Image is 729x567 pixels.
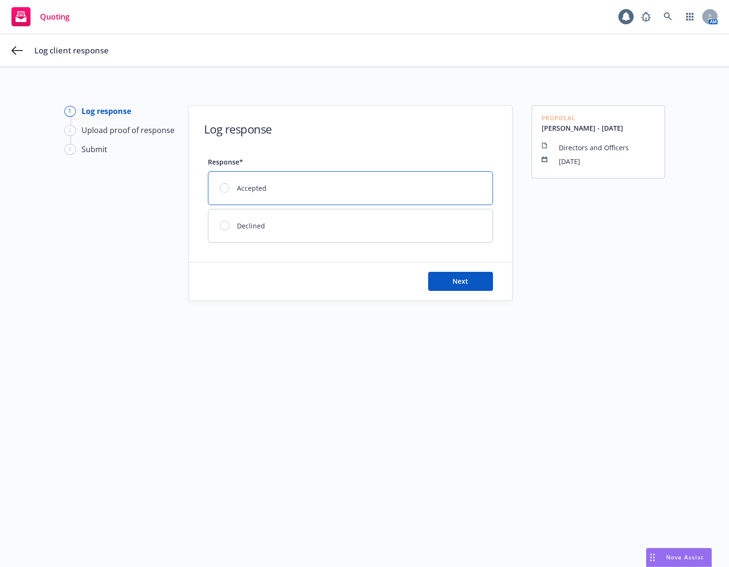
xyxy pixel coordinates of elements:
a: Search [658,7,678,26]
a: Switch app [680,7,699,26]
span: Directors and Officers [559,143,655,153]
button: Next [428,272,493,291]
div: Submit [82,144,107,155]
span: [DATE] [559,156,655,166]
span: Proposal [542,115,631,121]
div: 1 [64,106,76,117]
button: Nova Assist [646,548,712,567]
a: Quoting [8,3,73,30]
span: Accepted [237,183,267,193]
a: Report a Bug [637,7,656,26]
div: 2 [64,125,76,136]
span: Response* [208,157,243,166]
span: Quoting [40,13,70,21]
div: Drag to move [647,548,658,567]
span: Log client response [34,45,109,56]
div: Log response [82,105,131,117]
h1: Log response [204,121,272,137]
span: Nova Assist [666,553,704,561]
div: 3 [64,144,76,155]
span: Next [452,277,468,286]
span: Declined [237,221,265,231]
div: Upload proof of response [82,124,175,136]
a: [PERSON_NAME] - [DATE] [542,123,631,133]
